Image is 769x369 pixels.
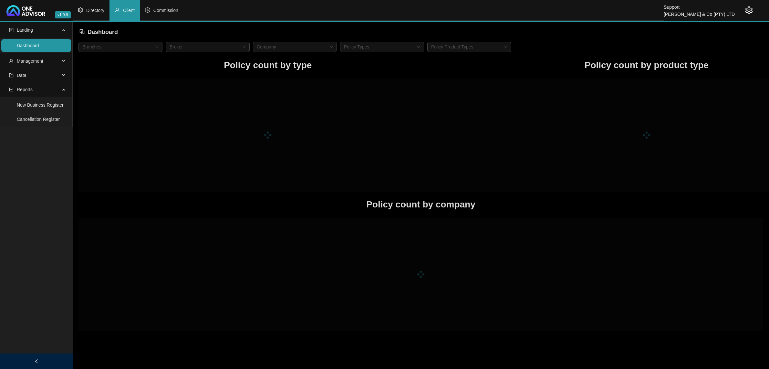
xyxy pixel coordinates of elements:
span: block [79,29,85,35]
span: user [9,59,14,63]
span: profile [9,28,14,32]
div: [PERSON_NAME] & Co (PTY) LTD [664,9,735,16]
span: Commission [153,8,178,13]
a: Cancellation Register [17,117,60,122]
h1: Policy count by type [78,58,457,72]
span: Landing [17,27,33,33]
span: dollar [145,7,150,13]
span: import [9,73,14,78]
h1: Policy count by company [78,197,763,212]
span: v1.9.9 [55,11,71,18]
span: Dashboard [88,29,118,35]
a: Dashboard [17,43,39,48]
span: setting [745,6,753,14]
span: left [34,359,39,364]
span: Management [17,58,43,64]
span: Directory [86,8,104,13]
span: setting [78,7,83,13]
a: New Business Register [17,102,64,108]
span: Client [123,8,135,13]
span: user [115,7,120,13]
img: 2df55531c6924b55f21c4cf5d4484680-logo-light.svg [6,5,45,16]
span: Reports [17,87,33,92]
span: line-chart [9,87,14,92]
span: Data [17,73,26,78]
div: Support [664,2,735,9]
